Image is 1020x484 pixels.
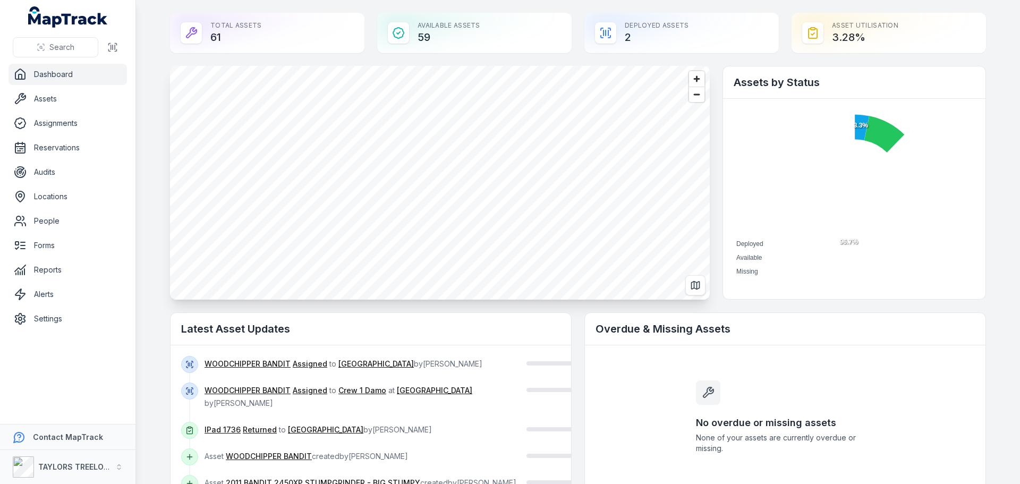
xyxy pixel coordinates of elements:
[8,210,127,232] a: People
[8,64,127,85] a: Dashboard
[8,113,127,134] a: Assignments
[736,254,762,261] span: Available
[13,37,98,57] button: Search
[8,308,127,329] a: Settings
[397,385,472,396] a: [GEOGRAPHIC_DATA]
[734,75,975,90] h2: Assets by Status
[338,385,386,396] a: Crew 1 Damo
[8,137,127,158] a: Reservations
[689,87,704,102] button: Zoom out
[8,259,127,281] a: Reports
[293,385,327,396] a: Assigned
[696,415,874,430] h3: No overdue or missing assets
[205,359,291,369] a: WOODCHIPPER BANDIT
[205,386,472,407] span: to at by [PERSON_NAME]
[33,432,103,441] strong: Contact MapTrack
[226,451,312,462] a: WOODCHIPPER BANDIT
[338,359,414,369] a: [GEOGRAPHIC_DATA]
[696,432,874,454] span: None of your assets are currently overdue or missing.
[181,321,560,336] h2: Latest Asset Updates
[28,6,108,28] a: MapTrack
[8,162,127,183] a: Audits
[38,462,127,471] strong: TAYLORS TREELOPPING
[8,284,127,305] a: Alerts
[170,66,710,300] canvas: Map
[205,424,241,435] a: IPad 1736
[205,359,482,368] span: to by [PERSON_NAME]
[205,425,432,434] span: to by [PERSON_NAME]
[293,359,327,369] a: Assigned
[205,452,408,461] span: Asset created by [PERSON_NAME]
[8,235,127,256] a: Forms
[596,321,975,336] h2: Overdue & Missing Assets
[736,240,763,248] span: Deployed
[685,275,705,295] button: Switch to Map View
[243,424,277,435] a: Returned
[205,385,291,396] a: WOODCHIPPER BANDIT
[689,71,704,87] button: Zoom in
[736,268,758,275] span: Missing
[8,186,127,207] a: Locations
[8,88,127,109] a: Assets
[288,424,363,435] a: [GEOGRAPHIC_DATA]
[49,42,74,53] span: Search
